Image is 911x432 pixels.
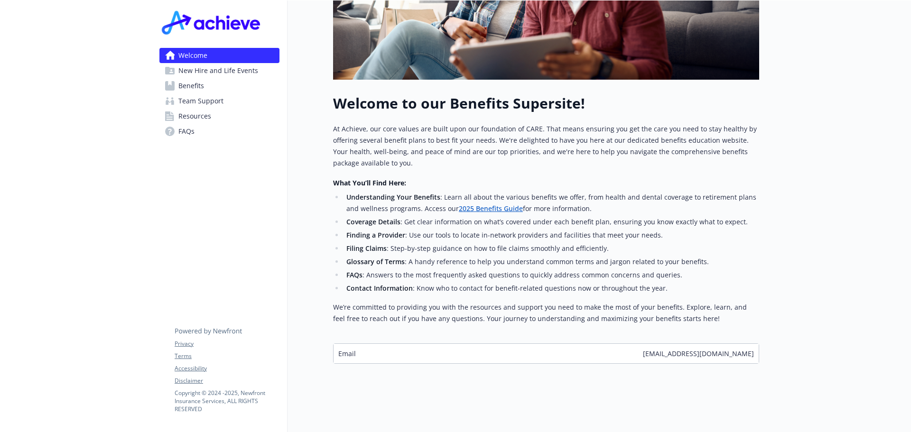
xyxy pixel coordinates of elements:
p: We’re committed to providing you with the resources and support you need to make the most of your... [333,302,759,324]
li: : Get clear information on what’s covered under each benefit plan, ensuring you know exactly what... [344,216,759,228]
strong: Finding a Provider [346,230,405,239]
span: Welcome [178,48,207,63]
span: FAQs [178,124,195,139]
span: Team Support [178,93,223,109]
a: Privacy [175,340,279,348]
li: : A handy reference to help you understand common terms and jargon related to your benefits. [344,256,759,267]
a: Team Support [159,93,279,109]
a: 2025 Benefits Guide [459,204,523,213]
a: Benefits [159,78,279,93]
a: Resources [159,109,279,124]
p: At Achieve, our core values are built upon our foundation of CARE. That means ensuring you get th... [333,123,759,169]
span: Resources [178,109,211,124]
span: Benefits [178,78,204,93]
a: Welcome [159,48,279,63]
a: Disclaimer [175,377,279,385]
strong: Glossary of Terms [346,257,405,266]
span: [EMAIL_ADDRESS][DOMAIN_NAME] [643,349,754,358]
a: New Hire and Life Events [159,63,279,78]
a: Terms [175,352,279,360]
span: Email [338,349,356,358]
li: : Know who to contact for benefit-related questions now or throughout the year. [344,283,759,294]
li: : Learn all about the various benefits we offer, from health and dental coverage to retirement pl... [344,192,759,214]
strong: Contact Information [346,284,413,293]
p: Copyright © 2024 - 2025 , Newfront Insurance Services, ALL RIGHTS RESERVED [175,389,279,413]
strong: Understanding Your Benefits [346,193,440,202]
li: : Use our tools to locate in-network providers and facilities that meet your needs. [344,230,759,241]
strong: FAQs [346,270,363,279]
strong: What You’ll Find Here: [333,178,406,187]
li: : Step-by-step guidance on how to file claims smoothly and efficiently. [344,243,759,254]
h1: Welcome to our Benefits Supersite! [333,95,759,112]
strong: Coverage Details [346,217,400,226]
a: FAQs [159,124,279,139]
span: New Hire and Life Events [178,63,258,78]
a: Accessibility [175,364,279,373]
strong: Filing Claims [346,244,387,253]
li: : Answers to the most frequently asked questions to quickly address common concerns and queries. [344,269,759,281]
